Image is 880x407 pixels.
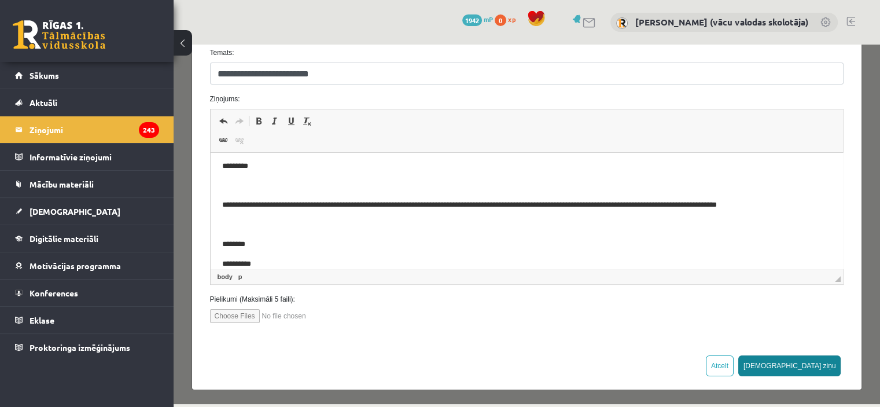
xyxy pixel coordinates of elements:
a: Formatierung entfernen [126,69,142,84]
span: xp [508,14,516,24]
a: Rückgängig (Strg+Z) [42,69,58,84]
span: Konferences [30,288,78,298]
a: [DEMOGRAPHIC_DATA] [15,198,159,225]
button: Atcelt [532,311,560,332]
span: Digitālie materiāli [30,233,98,244]
a: Link einfügen/editieren (Strg+K) [42,88,58,103]
a: Aktuāli [15,89,159,116]
a: Rīgas 1. Tālmācības vidusskola [13,20,105,49]
button: [DEMOGRAPHIC_DATA] ziņu [565,311,668,332]
a: Proktoringa izmēģinājums [15,334,159,361]
a: Unterstrichen (Strg+U) [109,69,126,84]
a: 0 xp [495,14,521,24]
a: Wiederherstellen (Strg+Y) [58,69,74,84]
a: Ziņojumi243 [15,116,159,143]
label: Pielikumi (Maksimāli 5 faili): [28,250,679,260]
span: Größe ändern [661,232,667,237]
legend: Informatīvie ziņojumi [30,144,159,170]
a: p Element [62,227,71,237]
a: Informatīvie ziņojumi [15,144,159,170]
label: Ziņojums: [28,49,679,60]
iframe: WYSIWYG-Editor, wiswyg-editor-47024970926280-1757354722-272 [37,108,670,224]
span: [DEMOGRAPHIC_DATA] [30,206,120,217]
a: Sākums [15,62,159,89]
span: Mācību materiāli [30,179,94,189]
span: Sākums [30,70,59,80]
span: 1942 [462,14,482,26]
a: 1942 mP [462,14,493,24]
a: Digitālie materiāli [15,225,159,252]
a: [PERSON_NAME] (vācu valodas skolotāja) [635,16,808,28]
a: Kursiv (Strg+I) [93,69,109,84]
a: Fett (Strg+B) [77,69,93,84]
span: Motivācijas programma [30,261,121,271]
a: Mācību materiāli [15,171,159,197]
span: Aktuāli [30,97,57,108]
a: body Element [42,227,61,237]
a: Konferences [15,280,159,306]
span: Eklase [30,315,54,325]
a: Motivācijas programma [15,252,159,279]
span: 0 [495,14,506,26]
a: Eklase [15,307,159,333]
body: WYSIWYG-Editor, wiswyg-editor-47024970926280-1757354722-272 [12,8,621,156]
i: 243 [139,122,159,138]
span: mP [484,14,493,24]
a: Link entfernen [58,88,74,103]
legend: Ziņojumi [30,116,159,143]
span: Proktoringa izmēģinājums [30,342,130,353]
label: Temats: [28,3,679,13]
img: Inga Volfa (vācu valodas skolotāja) [616,17,628,29]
